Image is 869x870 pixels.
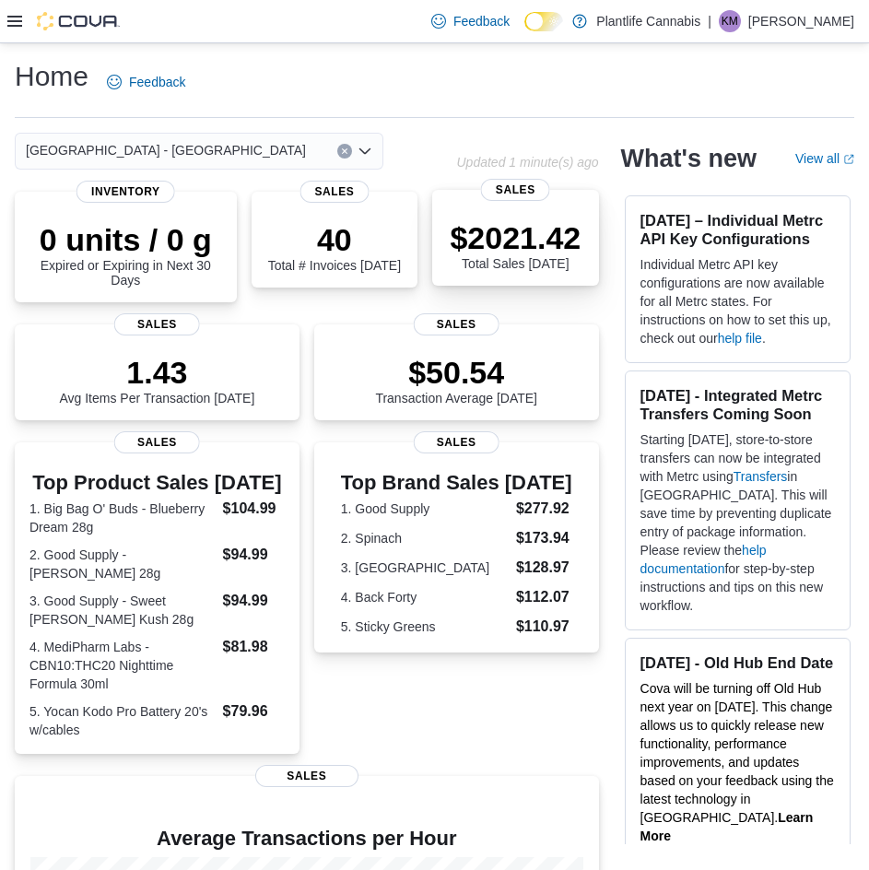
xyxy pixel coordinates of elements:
span: Feedback [129,73,185,91]
dd: $110.97 [516,616,572,638]
span: Sales [114,431,200,453]
span: Sales [414,313,499,335]
dt: 3. [GEOGRAPHIC_DATA] [341,558,509,577]
button: Open list of options [358,144,372,159]
span: Feedback [453,12,510,30]
div: Total # Invoices [DATE] [268,221,401,273]
p: | [708,10,711,32]
h2: What's new [621,144,757,173]
dt: 5. Yocan Kodo Pro Battery 20's w/cables [29,702,216,739]
a: View allExternal link [795,151,854,166]
h3: [DATE] - Integrated Metrc Transfers Coming Soon [640,386,835,423]
dd: $79.96 [223,700,285,723]
h4: Average Transactions per Hour [29,828,584,850]
dd: $112.07 [516,586,572,608]
dt: 3. Good Supply - Sweet [PERSON_NAME] Kush 28g [29,592,216,629]
input: Dark Mode [524,12,563,31]
h1: Home [15,58,88,95]
dt: 1. Good Supply [341,500,509,518]
span: [GEOGRAPHIC_DATA] - [GEOGRAPHIC_DATA] [26,139,306,161]
a: help documentation [640,543,767,576]
a: Feedback [100,64,193,100]
p: Starting [DATE], store-to-store transfers can now be integrated with Metrc using in [GEOGRAPHIC_D... [640,430,835,615]
span: Sales [255,765,358,787]
div: Avg Items Per Transaction [DATE] [59,354,254,406]
h3: [DATE] – Individual Metrc API Key Configurations [640,211,835,248]
dt: 2. Spinach [341,529,509,547]
span: Sales [114,313,200,335]
dt: 5. Sticky Greens [341,617,509,636]
span: Inventory [76,181,175,203]
p: [PERSON_NAME] [748,10,854,32]
dd: $81.98 [223,636,285,658]
a: help file [718,331,762,346]
h3: Top Brand Sales [DATE] [341,472,572,494]
img: Cova [37,12,120,30]
dd: $94.99 [223,590,285,612]
h3: [DATE] - Old Hub End Date [640,653,835,672]
dt: 4. MediPharm Labs - CBN10:THC20 Nighttime Formula 30ml [29,638,216,693]
a: Transfers [734,469,788,484]
a: Feedback [424,3,517,40]
dd: $173.94 [516,527,572,549]
dd: $128.97 [516,557,572,579]
p: $2021.42 [450,219,581,256]
dd: $104.99 [223,498,285,520]
div: Transaction Average [DATE] [375,354,537,406]
span: Cova will be turning off Old Hub next year on [DATE]. This change allows us to quickly release ne... [640,681,834,825]
dt: 2. Good Supply - [PERSON_NAME] 28g [29,546,216,582]
dd: $277.92 [516,498,572,520]
div: Expired or Expiring in Next 30 Days [29,221,222,288]
button: Clear input [337,144,352,159]
span: Sales [299,181,369,203]
p: Individual Metrc API key configurations are now available for all Metrc states. For instructions ... [640,255,835,347]
h3: Top Product Sales [DATE] [29,472,285,494]
p: Updated 1 minute(s) ago [456,155,598,170]
p: $50.54 [375,354,537,391]
dd: $94.99 [223,544,285,566]
svg: External link [843,154,854,165]
span: Sales [414,431,499,453]
div: Kati Michalec [719,10,741,32]
span: KM [722,10,738,32]
div: Total Sales [DATE] [450,219,581,271]
p: 40 [268,221,401,258]
dt: 1. Big Bag O' Buds - Blueberry Dream 28g [29,500,216,536]
span: Dark Mode [524,31,525,32]
span: Sales [481,179,550,201]
dt: 4. Back Forty [341,588,509,606]
p: 0 units / 0 g [29,221,222,258]
p: Plantlife Cannabis [596,10,700,32]
p: 1.43 [59,354,254,391]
